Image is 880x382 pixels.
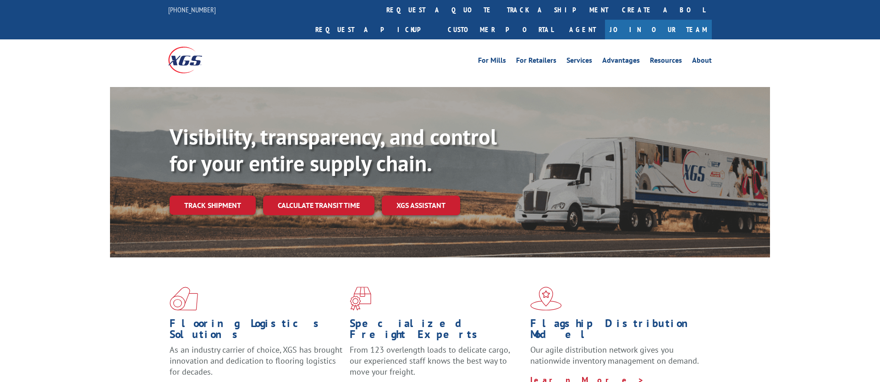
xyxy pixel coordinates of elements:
[170,318,343,344] h1: Flooring Logistics Solutions
[382,196,460,215] a: XGS ASSISTANT
[263,196,374,215] a: Calculate transit time
[650,57,682,67] a: Resources
[350,318,523,344] h1: Specialized Freight Experts
[170,196,256,215] a: Track shipment
[350,287,371,311] img: xgs-icon-focused-on-flooring-red
[516,57,556,67] a: For Retailers
[602,57,640,67] a: Advantages
[168,5,216,14] a: [PHONE_NUMBER]
[308,20,441,39] a: Request a pickup
[605,20,712,39] a: Join Our Team
[170,287,198,311] img: xgs-icon-total-supply-chain-intelligence-red
[170,344,342,377] span: As an industry carrier of choice, XGS has brought innovation and dedication to flooring logistics...
[530,344,699,366] span: Our agile distribution network gives you nationwide inventory management on demand.
[566,57,592,67] a: Services
[441,20,560,39] a: Customer Portal
[530,318,704,344] h1: Flagship Distribution Model
[692,57,712,67] a: About
[530,287,562,311] img: xgs-icon-flagship-distribution-model-red
[560,20,605,39] a: Agent
[170,122,497,177] b: Visibility, transparency, and control for your entire supply chain.
[478,57,506,67] a: For Mills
